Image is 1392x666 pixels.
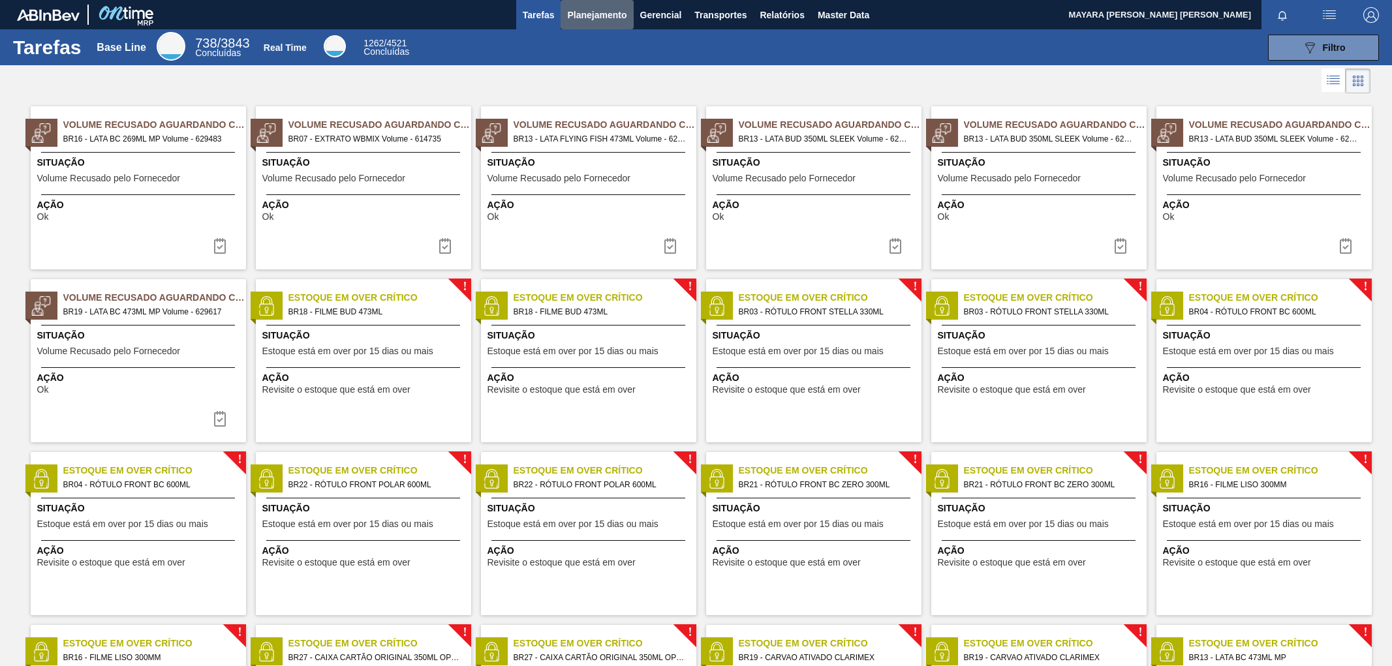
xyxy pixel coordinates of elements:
[1322,7,1337,23] img: userActions
[1323,42,1346,53] span: Filtro
[429,233,461,259] div: Completar tarefa: 30360756
[204,233,236,259] div: Completar tarefa: 30360754
[1105,233,1136,259] div: Completar tarefa: 30360763
[288,291,471,305] span: Estoque em Over Crítico
[63,650,236,665] span: BR16 - FILME LISO 300MM
[707,123,726,143] img: status
[938,329,1143,342] span: Situação
[212,411,228,427] img: icon-task-complete
[487,346,658,356] span: Estoque está em over por 15 dias ou mais
[1189,477,1361,492] span: BR16 - FILME LISO 300MM
[1163,371,1369,385] span: Ação
[514,132,686,146] span: BR13 - LATA FLYING FISH 473ML Volume - 629036
[1330,233,1361,259] div: Completar tarefa: 30360764
[1189,291,1372,305] span: Estoque em Over Crítico
[487,371,693,385] span: Ação
[938,346,1109,356] span: Estoque está em over por 15 dias ou mais
[932,469,951,489] img: status
[1189,637,1372,650] span: Estoque em Over Crítico
[262,329,468,342] span: Situação
[37,385,49,395] span: Ok
[204,233,236,259] button: icon-task-complete
[1268,35,1379,61] button: Filtro
[640,7,682,23] span: Gerencial
[655,233,686,259] button: icon-task-complete
[204,406,236,432] button: icon-task-complete
[13,40,82,55] h1: Tarefas
[932,123,951,143] img: status
[523,7,555,23] span: Tarefas
[487,174,630,183] span: Volume Recusado pelo Fornecedor
[63,464,246,477] span: Estoque em Over Crítico
[713,519,884,529] span: Estoque está em over por 15 dias ou mais
[739,132,911,146] span: BR13 - LATA BUD 350ML SLEEK Volume - 628914
[363,39,409,56] div: Real Time
[204,406,236,432] div: Completar tarefa: 30361290
[37,156,243,170] span: Situação
[514,650,686,665] span: BR27 - CAIXA CARTÃO ORIGINAL 350ML OPEN CORNER
[195,38,249,57] div: Base Line
[262,156,468,170] span: Situação
[437,238,453,254] img: icon-task-complete
[487,385,636,395] span: Revisite o estoque que está em over
[482,296,501,316] img: status
[262,198,468,212] span: Ação
[262,371,468,385] span: Ação
[262,212,274,222] span: Ok
[1261,6,1303,24] button: Notificações
[1163,329,1369,342] span: Situação
[662,238,678,254] img: icon-task-complete
[938,174,1081,183] span: Volume Recusado pelo Fornecedor
[1163,385,1311,395] span: Revisite o estoque que está em over
[288,118,471,132] span: Volume Recusado Aguardando Ciência
[31,469,51,489] img: status
[324,35,346,57] div: Real Time
[938,544,1143,558] span: Ação
[739,305,911,319] span: BR03 - RÓTULO FRONT STELLA 330ML
[264,42,307,53] div: Real Time
[63,637,246,650] span: Estoque em Over Crítico
[262,385,410,395] span: Revisite o estoque que está em over
[1346,68,1370,93] div: Visão em Cards
[487,519,658,529] span: Estoque está em over por 15 dias ou mais
[1157,296,1177,316] img: status
[288,132,461,146] span: BR07 - EXTRATO WBMIX Volume - 614735
[913,455,917,464] span: !
[262,544,468,558] span: Ação
[238,628,241,637] span: !
[514,118,696,132] span: Volume Recusado Aguardando Ciência
[37,371,243,385] span: Ação
[97,42,146,53] div: Base Line
[1189,132,1361,146] span: BR13 - LATA BUD 350ML SLEEK Volume - 628913
[964,291,1147,305] span: Estoque em Over Crítico
[1138,282,1142,292] span: !
[938,371,1143,385] span: Ação
[195,36,249,50] span: / 3843
[739,464,921,477] span: Estoque em Over Crítico
[487,198,693,212] span: Ação
[713,544,918,558] span: Ação
[463,455,467,464] span: !
[238,455,241,464] span: !
[964,650,1136,665] span: BR19 - CARVAO ATIVADO CLARIMEX
[567,7,626,23] span: Planejamento
[713,558,861,568] span: Revisite o estoque que está em over
[688,455,692,464] span: !
[262,502,468,515] span: Situação
[157,32,185,61] div: Base Line
[37,502,243,515] span: Situação
[37,329,243,342] span: Situação
[713,212,724,222] span: Ok
[1163,558,1311,568] span: Revisite o estoque que está em over
[964,464,1147,477] span: Estoque em Over Crítico
[482,469,501,489] img: status
[212,238,228,254] img: icon-task-complete
[31,296,51,316] img: status
[37,198,243,212] span: Ação
[694,7,747,23] span: Transportes
[964,637,1147,650] span: Estoque em Over Crítico
[880,233,911,259] button: icon-task-complete
[63,305,236,319] span: BR19 - LATA BC 473ML MP Volume - 629617
[37,346,180,356] span: Volume Recusado pelo Fornecedor
[913,628,917,637] span: !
